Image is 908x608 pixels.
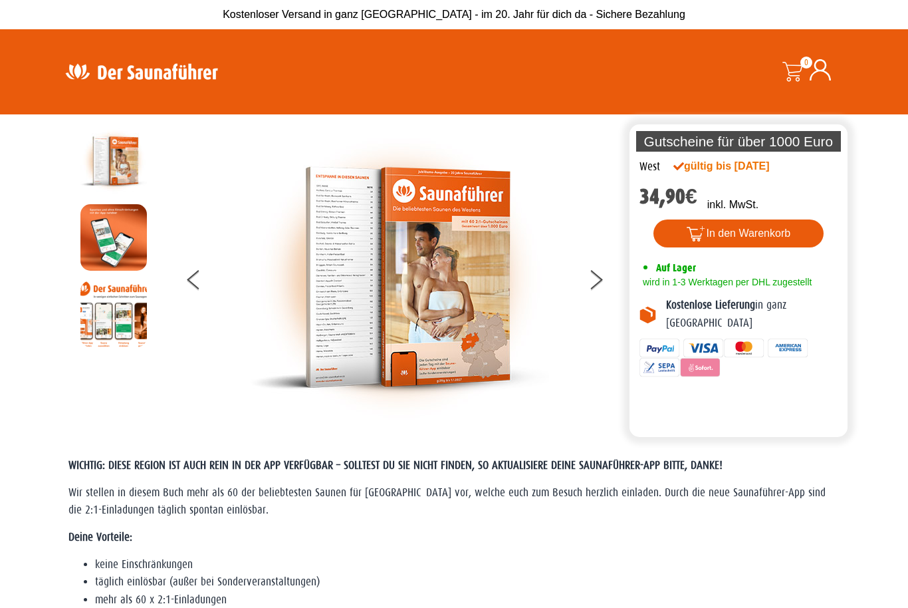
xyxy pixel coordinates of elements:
[800,57,812,69] span: 0
[639,184,697,209] bdi: 34,90
[673,158,798,174] div: gültig bis [DATE]
[223,9,685,20] span: Kostenloser Versand in ganz [GEOGRAPHIC_DATA] - im 20. Jahr für dich da - Sichere Bezahlung
[666,299,755,311] b: Kostenlose Lieferung
[656,261,696,274] span: Auf Lager
[707,197,758,213] p: inkl. MwSt.
[639,158,660,176] div: West
[80,128,147,194] img: der-saunafuehrer-2025-west
[685,184,697,209] span: €
[68,486,826,516] span: Wir stellen in diesem Buch mehr als 60 der beliebtesten Saunen für [GEOGRAPHIC_DATA] vor, welche ...
[636,131,841,152] p: Gutscheine für über 1000 Euro
[95,556,840,573] li: keine Einschränkungen
[68,531,132,543] strong: Deine Vorteile:
[653,220,824,247] button: In den Warenkorb
[80,281,147,347] img: Anleitung7tn
[80,204,147,271] img: MOCKUP-iPhone_regional
[68,459,723,472] span: WICHTIG: DIESE REGION IST AUCH REIN IN DER APP VERFÜGBAR – SOLLTEST DU SIE NICHT FINDEN, SO AKTUA...
[666,297,838,332] p: in ganz [GEOGRAPHIC_DATA]
[639,277,812,287] span: wird in 1-3 Werktagen per DHL zugestellt
[95,573,840,591] li: täglich einlösbar (außer bei Sonderveranstaltungen)
[250,128,549,427] img: der-saunafuehrer-2025-west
